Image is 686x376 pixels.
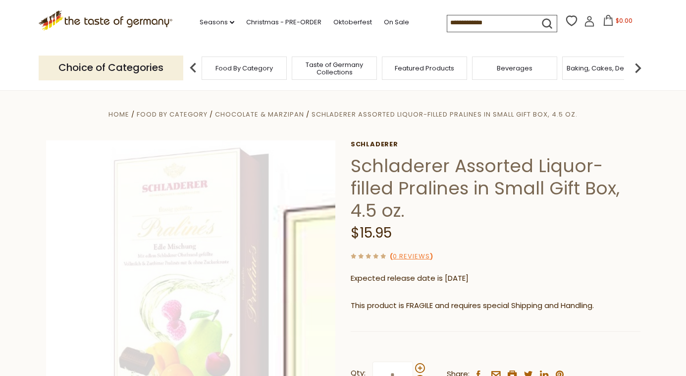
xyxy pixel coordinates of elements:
h1: Schladerer Assorted Liquor-filled Pralines in Small Gift Box, 4.5 oz. [351,155,640,222]
a: Food By Category [215,64,273,72]
a: Schladerer Assorted Liquor-filled Pralines in Small Gift Box, 4.5 oz. [312,110,578,119]
a: Home [108,110,129,119]
a: Oktoberfest [333,17,372,28]
span: $0.00 [616,16,633,25]
a: Featured Products [395,64,454,72]
a: Christmas - PRE-ORDER [246,17,321,28]
a: 0 Reviews [393,251,430,262]
a: Baking, Cakes, Desserts [567,64,643,72]
p: Choice of Categories [39,56,183,80]
a: On Sale [384,17,409,28]
a: Taste of Germany Collections [295,61,374,76]
a: Beverages [497,64,532,72]
a: Chocolate & Marzipan [215,110,304,119]
img: next arrow [628,58,648,78]
a: Food By Category [137,110,208,119]
li: We will ship this product in heat-protective, cushioned packaging and ice during warm weather mon... [360,319,640,332]
a: Seasons [200,17,234,28]
button: $0.00 [597,15,639,30]
img: previous arrow [183,58,203,78]
p: Expected release date is [DATE] [351,272,640,285]
p: This product is FRAGILE and requires special Shipping and Handling. [351,300,640,312]
span: ( ) [390,251,433,261]
a: Schladerer [351,140,640,148]
span: $15.95 [351,223,392,243]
